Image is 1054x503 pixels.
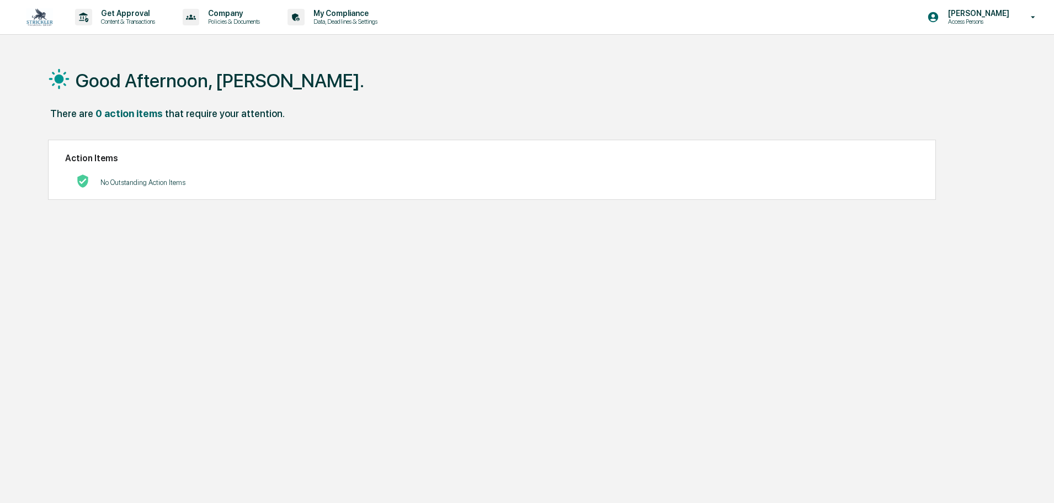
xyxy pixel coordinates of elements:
[92,18,161,25] p: Content & Transactions
[305,18,383,25] p: Data, Deadlines & Settings
[199,9,265,18] p: Company
[26,8,53,26] img: logo
[165,108,285,119] div: that require your attention.
[95,108,163,119] div: 0 action items
[939,9,1015,18] p: [PERSON_NAME]
[50,108,93,119] div: There are
[100,178,185,187] p: No Outstanding Action Items
[76,70,364,92] h1: Good Afternoon, [PERSON_NAME].
[92,9,161,18] p: Get Approval
[76,174,89,188] img: No Actions logo
[199,18,265,25] p: Policies & Documents
[939,18,1015,25] p: Access Persons
[305,9,383,18] p: My Compliance
[65,153,919,163] h2: Action Items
